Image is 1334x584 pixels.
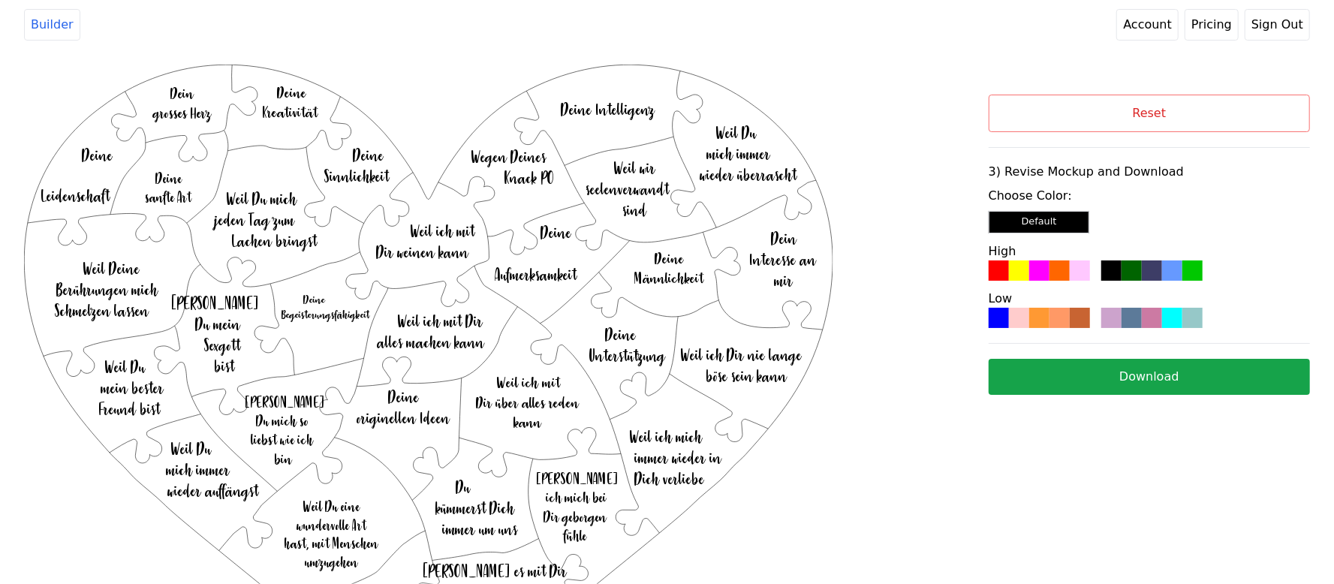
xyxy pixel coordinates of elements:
text: Weil ich mit [498,372,562,393]
text: [PERSON_NAME] [245,393,324,411]
text: Weil wir [614,158,656,179]
text: Knack PO [504,167,555,188]
text: Kreativität [263,102,320,122]
text: Interesse an [750,250,818,271]
text: sind [622,200,647,221]
text: Wegen Deines [472,146,547,167]
text: Deine [353,145,384,166]
text: böse sein kann [706,366,788,387]
text: Weil Du [106,357,147,378]
text: bin [274,450,293,468]
text: kann [513,412,542,432]
label: 3) Revise Mockup and Download [989,163,1310,181]
text: Deine [155,169,182,188]
text: Unterstützung [589,345,666,366]
label: High [989,244,1016,258]
text: kümmerst Dich [435,498,516,519]
text: Sexgott [203,335,242,356]
text: seelenverwandt [586,179,670,200]
text: Schmelzen lassen [54,300,149,321]
text: [PERSON_NAME] [172,293,260,314]
text: Weil ich Dir nie lange [681,345,803,366]
text: alles machen kann [377,332,485,353]
small: Default [1022,215,1057,227]
text: Du [456,477,471,498]
text: Deine [303,292,326,307]
text: ich mich bei [546,488,607,507]
text: Du mein [195,314,241,335]
a: Builder [24,9,80,41]
text: Deine [541,222,572,243]
text: Deine [655,248,685,269]
text: mir [774,271,793,292]
text: Dir weinen kann [376,242,469,263]
text: mich immer [166,459,230,480]
text: Lachen bringst [231,230,318,251]
text: mein bester [101,378,164,399]
text: umzugehen [305,553,359,571]
text: immer um uns [442,519,519,540]
text: Sinnlichkeit [324,166,390,187]
label: Low [989,291,1013,306]
text: mich immer [706,143,771,164]
text: Dich verliebe [634,468,705,489]
text: Dein [771,229,797,250]
text: originellen Ideen [357,408,450,429]
text: Dir über alles reden [476,393,580,413]
text: wundervolle Art [297,516,367,534]
text: Deine Intelligenz [561,99,655,120]
text: Weil ich mich [630,426,703,447]
text: Aufmerksamkeit [495,264,578,285]
text: wieder überrascht [700,164,798,185]
text: Männlichkeit [634,269,705,289]
text: [PERSON_NAME] [536,469,618,488]
text: Berührungen mich [56,279,159,300]
text: Weil Du [171,438,212,459]
text: jeden Tag zum [212,209,296,230]
text: Weil ich mit Dir [398,311,483,332]
text: Weil Deine [83,258,140,279]
text: immer wieder in [634,447,722,468]
text: wieder auffängst [167,480,260,501]
text: Deine [605,324,637,345]
text: Leidenschaft [41,186,111,206]
text: Weil Du [716,122,757,143]
text: Weil Du mich [227,188,298,209]
text: bist [214,356,236,377]
text: Weil Du eine [303,498,360,516]
text: grosses Herz [152,104,212,122]
a: Account [1116,9,1179,41]
text: Dir geborgen [544,507,607,526]
button: Download [989,359,1310,395]
text: liebst wie ich [251,430,315,449]
text: sanfte Art [145,188,192,206]
button: Sign Out [1245,9,1310,41]
text: Weil ich mit [411,221,476,242]
text: Dein [170,84,194,103]
text: Deine [388,388,420,408]
text: hast, mit Menschen [284,534,379,552]
text: fühle [562,527,588,546]
a: Pricing [1185,9,1239,41]
text: Du mich so [256,411,309,430]
label: Choose Color: [989,187,1310,205]
button: Reset [989,95,1310,132]
text: Deine [277,83,307,103]
text: [PERSON_NAME] es mit Dir [423,561,568,582]
text: Freund bist [98,399,161,420]
text: Begeisterungsfähigkeit [281,307,370,322]
text: Deine [82,146,113,166]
